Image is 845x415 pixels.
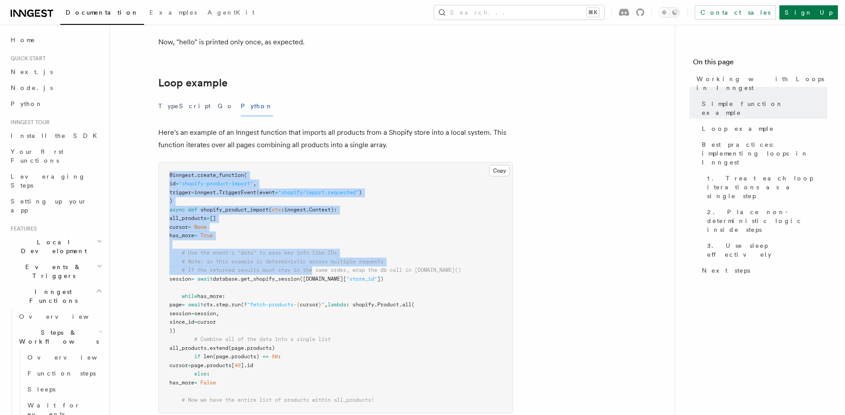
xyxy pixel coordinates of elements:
span: Examples [149,9,197,16]
span: } [318,301,321,308]
span: cursor [197,319,216,325]
span: { [297,301,300,308]
button: TypeScript [158,96,211,116]
span: ctx [272,207,281,213]
span: Loop example [702,124,774,133]
span: # Note: in this example is deterministic across multiple requests [182,258,383,265]
span: trigger [169,189,191,196]
a: 3. Use sleep effectively [704,238,827,262]
a: Your first Functions [7,144,104,168]
span: Overview [27,354,119,361]
span: = [176,180,179,187]
span: : [278,353,281,360]
span: ( [244,172,247,178]
span: has_more [169,232,194,239]
span: Features [7,225,37,232]
span: f [244,301,247,308]
span: (event [256,189,275,196]
h4: On this page [693,57,827,71]
span: Your first Functions [11,148,63,164]
span: 3. Use sleep effectively [707,241,827,259]
span: = [191,310,194,317]
span: cursor [169,362,188,368]
span: Events & Triggers [7,262,97,280]
kbd: ⌘K [587,8,599,17]
span: cursor [169,224,188,230]
span: cursor [300,301,318,308]
span: 49 [235,362,241,368]
span: = [194,380,197,386]
span: await [188,301,203,308]
span: await [197,276,213,282]
button: Go [218,96,234,116]
span: Next steps [702,266,750,275]
span: all [402,301,411,308]
a: Overview [24,349,104,365]
span: # Use the event's "data" to pass key info like IDs [182,250,337,256]
a: Contact sales [695,5,776,20]
button: Local Development [7,234,104,259]
span: = [194,319,197,325]
span: Best practices: implementing loops in Inngest [702,140,827,167]
span: Home [11,35,35,44]
span: lambda [328,301,346,308]
span: # Combine all of the data into a single list [194,336,331,342]
span: "shopify/import.requested" [278,189,359,196]
span: # If the returned results must stay in the same order, wrap the db call in [DOMAIN_NAME]() [182,267,461,273]
a: Install the SDK [7,128,104,144]
span: Inngest tour [7,119,50,126]
span: (page.products) [213,353,259,360]
span: . [207,345,210,351]
span: ) [359,189,362,196]
span: page [169,301,182,308]
span: Python [11,100,43,107]
span: = [188,362,191,368]
span: . [213,301,216,308]
span: id [247,362,253,368]
span: products [207,362,231,368]
span: while [182,293,197,299]
span: all_products [169,345,207,351]
span: , [253,180,256,187]
span: has_more [169,380,194,386]
a: 1. Treat each loop iterations as a single step [704,170,827,204]
span: def [188,207,197,213]
span: database [213,276,238,282]
span: extend [210,345,228,351]
span: (page.products) [228,345,275,351]
span: ( [241,301,244,308]
a: Simple function example [698,96,827,121]
span: session [169,310,191,317]
a: Node.js [7,80,104,96]
span: Sleeps [27,386,55,393]
span: Setting up your app [11,198,87,214]
span: ( [269,207,272,213]
p: Now, "hello" is printed only once, as expected. [158,36,513,48]
span: = [191,189,194,196]
span: shopify_product_import [200,207,269,213]
a: Loop example [158,77,227,89]
span: 50 [272,353,278,360]
span: . [203,362,207,368]
span: = [191,276,194,282]
span: " [321,301,325,308]
span: . [228,301,231,308]
span: Local Development [7,238,97,255]
span: Context): [309,207,337,213]
span: id [169,180,176,187]
span: == [262,353,269,360]
span: len [203,353,213,360]
span: Node.js [11,84,53,91]
span: Inngest Functions [7,287,96,305]
span: Function steps [27,370,96,377]
a: Setting up your app [7,193,104,218]
span: : [207,371,210,377]
span: False [200,380,216,386]
span: [] [210,215,216,221]
span: since_id [169,319,194,325]
span: async [169,207,185,213]
span: Quick start [7,55,46,62]
span: "fetch-products- [247,301,297,308]
a: Best practices: implementing loops in Inngest [698,137,827,170]
span: has_more [197,293,222,299]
